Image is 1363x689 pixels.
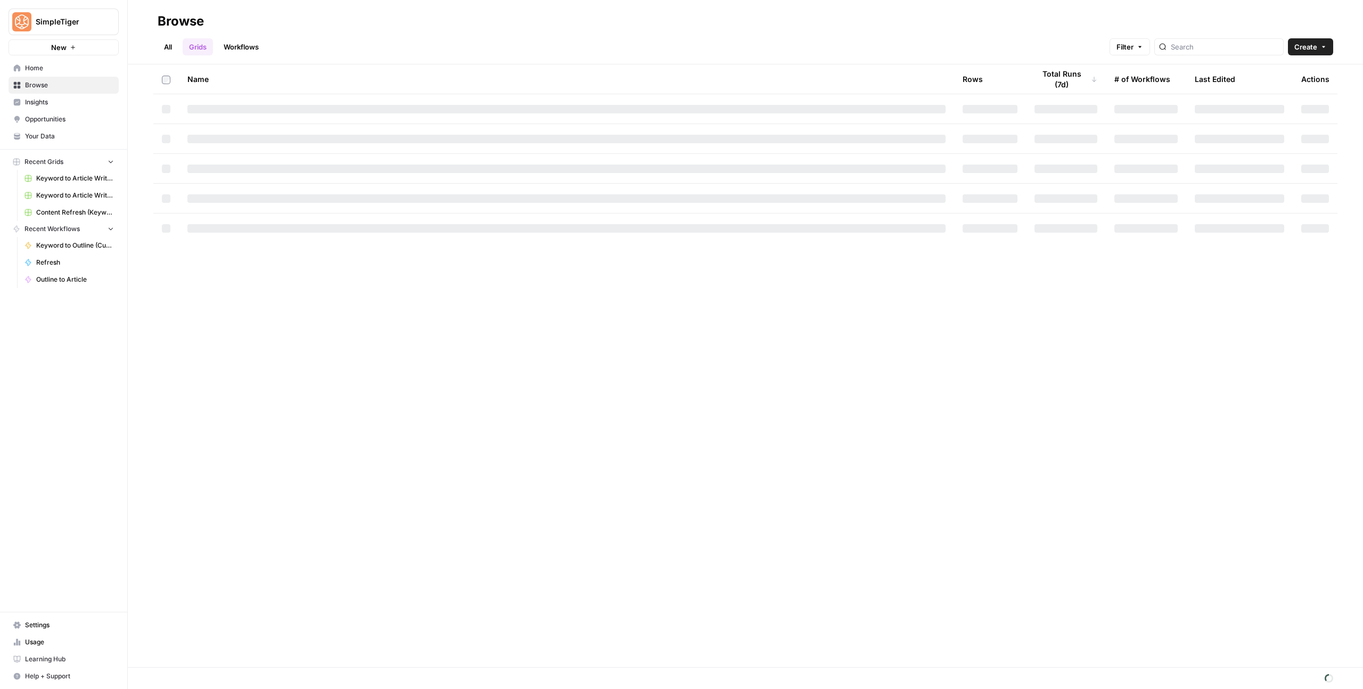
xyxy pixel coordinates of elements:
[25,97,114,107] span: Insights
[183,38,213,55] a: Grids
[9,634,119,651] a: Usage
[25,80,114,90] span: Browse
[9,221,119,237] button: Recent Workflows
[36,208,114,217] span: Content Refresh (Keyword -> Outline Recs)
[9,77,119,94] a: Browse
[36,275,114,284] span: Outline to Article
[9,39,119,55] button: New
[158,38,178,55] a: All
[9,128,119,145] a: Your Data
[36,174,114,183] span: Keyword to Article Writer (A-H)
[158,13,204,30] div: Browse
[187,64,946,94] div: Name
[1110,38,1150,55] button: Filter
[9,651,119,668] a: Learning Hub
[9,154,119,170] button: Recent Grids
[9,668,119,685] button: Help + Support
[1288,38,1333,55] button: Create
[1294,42,1317,52] span: Create
[25,114,114,124] span: Opportunities
[1301,64,1329,94] div: Actions
[25,654,114,664] span: Learning Hub
[9,9,119,35] button: Workspace: SimpleTiger
[25,671,114,681] span: Help + Support
[12,12,31,31] img: SimpleTiger Logo
[36,241,114,250] span: Keyword to Outline (Current)
[25,637,114,647] span: Usage
[963,64,983,94] div: Rows
[1034,64,1097,94] div: Total Runs (7d)
[9,60,119,77] a: Home
[24,224,80,234] span: Recent Workflows
[20,204,119,221] a: Content Refresh (Keyword -> Outline Recs)
[9,111,119,128] a: Opportunities
[20,254,119,271] a: Refresh
[1114,64,1170,94] div: # of Workflows
[25,132,114,141] span: Your Data
[1116,42,1134,52] span: Filter
[20,187,119,204] a: Keyword to Article Writer (I-Q)
[36,258,114,267] span: Refresh
[1195,64,1235,94] div: Last Edited
[1171,42,1279,52] input: Search
[51,42,67,53] span: New
[217,38,265,55] a: Workflows
[20,237,119,254] a: Keyword to Outline (Current)
[24,157,63,167] span: Recent Grids
[9,94,119,111] a: Insights
[20,271,119,288] a: Outline to Article
[9,617,119,634] a: Settings
[20,170,119,187] a: Keyword to Article Writer (A-H)
[36,17,100,27] span: SimpleTiger
[25,63,114,73] span: Home
[36,191,114,200] span: Keyword to Article Writer (I-Q)
[25,620,114,630] span: Settings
